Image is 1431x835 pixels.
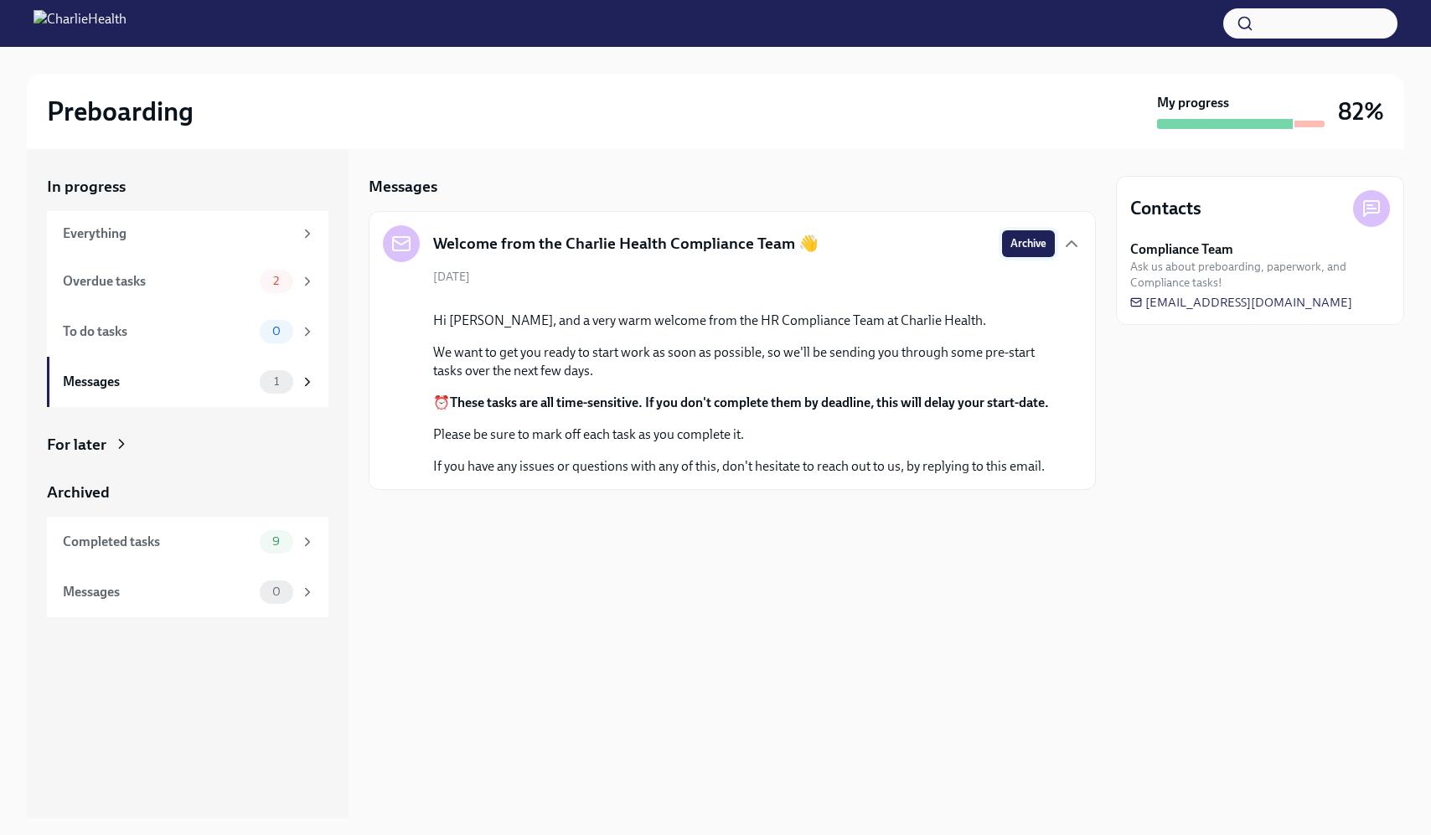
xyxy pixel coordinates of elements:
[1338,96,1384,126] h3: 82%
[262,325,291,338] span: 0
[433,425,1055,444] p: Please be sure to mark off each task as you complete it.
[433,269,470,285] span: [DATE]
[47,211,328,256] a: Everything
[47,434,106,456] div: For later
[1130,259,1390,291] span: Ask us about preboarding, paperwork, and Compliance tasks!
[264,375,289,388] span: 1
[47,95,194,128] h2: Preboarding
[433,457,1055,476] p: If you have any issues or questions with any of this, don't hesitate to reach out to us, by reply...
[63,272,253,291] div: Overdue tasks
[262,535,290,548] span: 9
[34,10,127,37] img: CharlieHealth
[433,343,1055,380] p: We want to get you ready to start work as soon as possible, so we'll be sending you through some ...
[47,434,328,456] a: For later
[1157,94,1229,112] strong: My progress
[63,533,253,551] div: Completed tasks
[1130,240,1233,259] strong: Compliance Team
[433,394,1055,412] p: ⏰
[47,482,328,503] a: Archived
[63,373,253,391] div: Messages
[47,256,328,307] a: Overdue tasks2
[433,312,1055,330] p: Hi [PERSON_NAME], and a very warm welcome from the HR Compliance Team at Charlie Health.
[1002,230,1055,257] button: Archive
[433,233,819,255] h5: Welcome from the Charlie Health Compliance Team 👋
[263,275,289,287] span: 2
[369,176,437,198] h5: Messages
[63,224,293,243] div: Everything
[450,394,1049,410] strong: These tasks are all time-sensitive. If you don't complete them by deadline, this will delay your ...
[47,517,328,567] a: Completed tasks9
[1010,235,1046,252] span: Archive
[47,176,328,198] a: In progress
[1130,294,1352,311] a: [EMAIL_ADDRESS][DOMAIN_NAME]
[47,567,328,617] a: Messages0
[47,307,328,357] a: To do tasks0
[63,322,253,341] div: To do tasks
[1130,196,1201,221] h4: Contacts
[47,357,328,407] a: Messages1
[63,583,253,601] div: Messages
[262,585,291,598] span: 0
